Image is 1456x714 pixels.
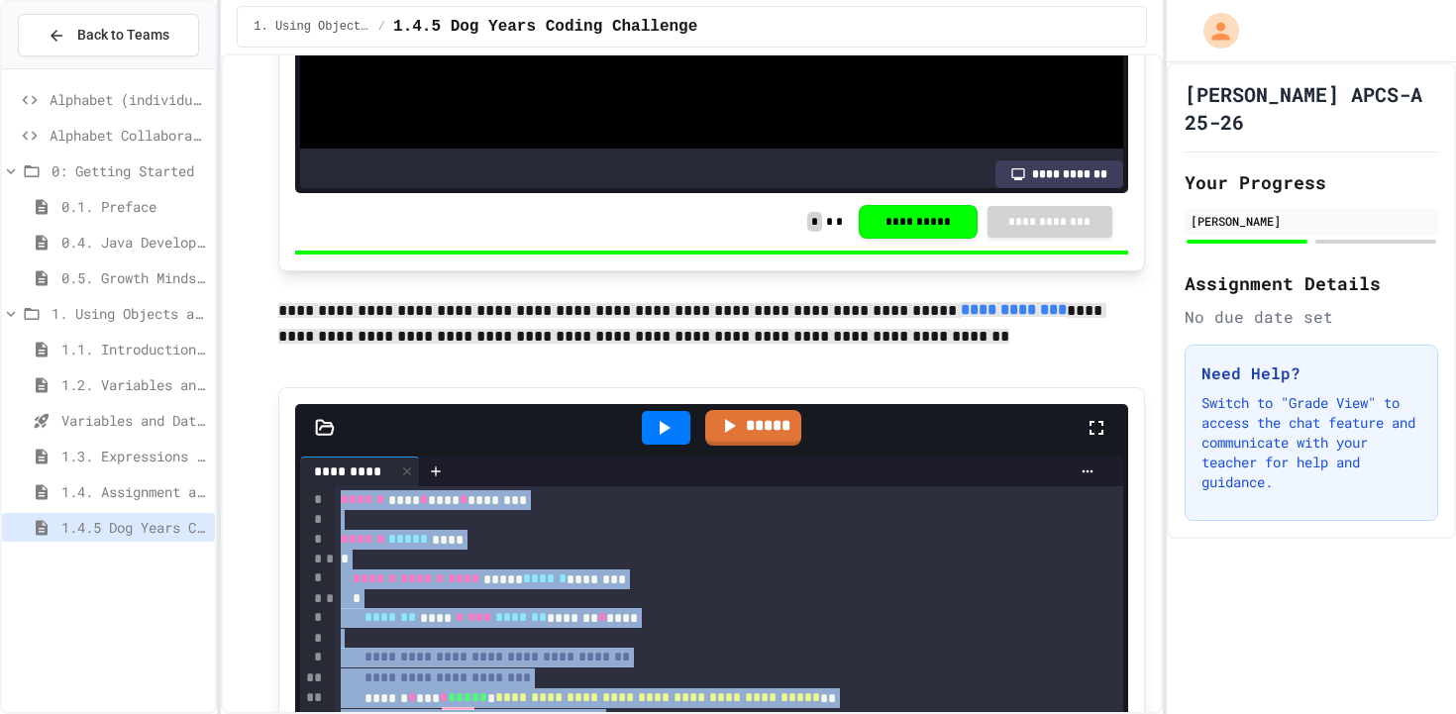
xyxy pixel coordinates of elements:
span: Alphabet Collaborative Lab [50,125,207,146]
span: 1.2. Variables and Data Types [61,374,207,395]
span: 0.5. Growth Mindset and Pair Programming [61,267,207,288]
span: 1.4. Assignment and Input [61,481,207,502]
span: Back to Teams [77,25,169,46]
span: 0.1. Preface [61,196,207,217]
span: 1.3. Expressions and Output [New] [61,446,207,466]
button: Back to Teams [18,14,199,56]
div: No due date set [1185,305,1438,329]
span: 1. Using Objects and Methods [52,303,207,324]
h2: Assignment Details [1185,269,1438,297]
div: My Account [1183,8,1244,53]
span: Alphabet (individual sandbox) [50,89,207,110]
span: 1. Using Objects and Methods [254,19,370,35]
h2: Your Progress [1185,168,1438,196]
h1: [PERSON_NAME] APCS-A 25-26 [1185,80,1438,136]
span: 1.4.5 Dog Years Coding Challenge [393,15,697,39]
h3: Need Help? [1201,361,1421,385]
p: Switch to "Grade View" to access the chat feature and communicate with your teacher for help and ... [1201,393,1421,492]
span: 0: Getting Started [52,160,207,181]
span: / [378,19,385,35]
span: Variables and Data Types - Quiz [61,410,207,431]
span: 1.1. Introduction to Algorithms, Programming, and Compilers [61,339,207,359]
div: [PERSON_NAME] [1191,212,1432,230]
span: 1.4.5 Dog Years Coding Challenge [61,517,207,538]
span: 0.4. Java Development Environments [61,232,207,253]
